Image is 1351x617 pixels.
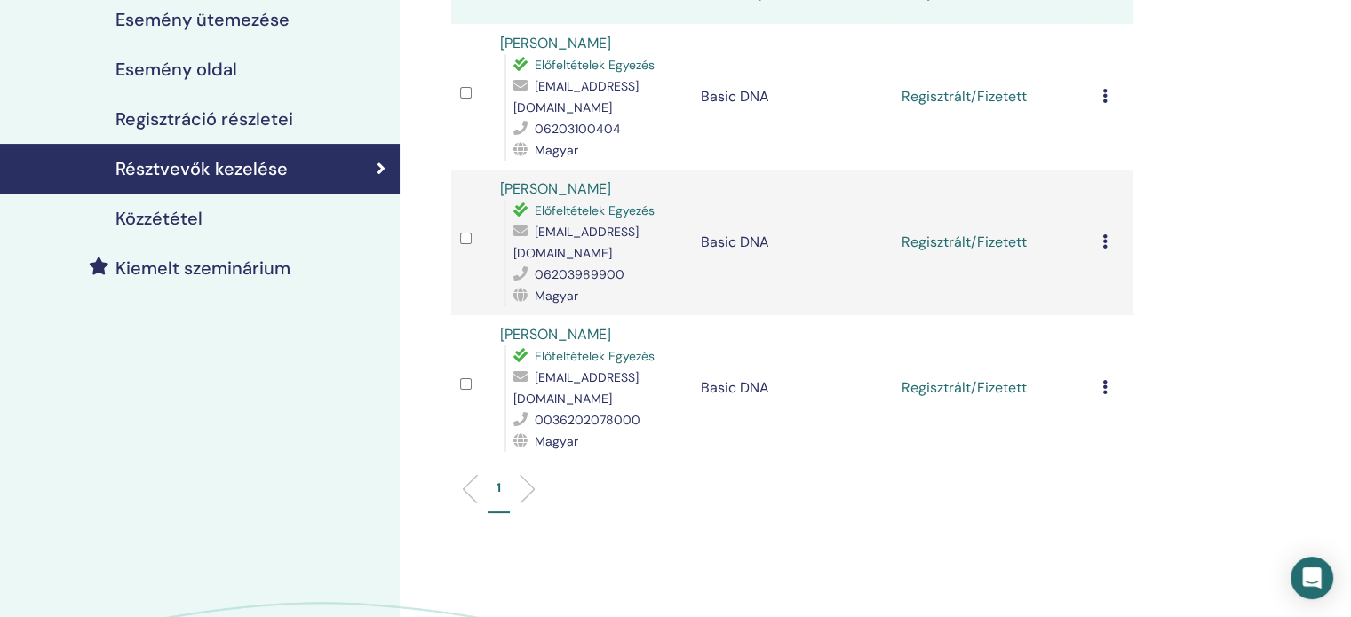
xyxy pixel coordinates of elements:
[535,121,621,137] span: 06203100404
[500,34,611,52] a: [PERSON_NAME]
[115,9,290,30] h4: Esemény ütemezése
[1291,557,1333,599] div: Open Intercom Messenger
[497,479,501,497] p: 1
[535,288,578,304] span: Magyar
[115,257,290,279] h4: Kiemelt szeminárium
[500,179,611,198] a: [PERSON_NAME]
[692,315,893,461] td: Basic DNA
[513,369,639,407] span: [EMAIL_ADDRESS][DOMAIN_NAME]
[535,412,640,428] span: 0036202078000
[535,202,655,218] span: Előfeltételek Egyezés
[692,24,893,170] td: Basic DNA
[115,59,237,80] h4: Esemény oldal
[535,57,655,73] span: Előfeltételek Egyezés
[115,158,288,179] h4: Résztvevők kezelése
[692,170,893,315] td: Basic DNA
[513,224,639,261] span: [EMAIL_ADDRESS][DOMAIN_NAME]
[115,108,293,130] h4: Regisztráció részletei
[535,433,578,449] span: Magyar
[535,142,578,158] span: Magyar
[115,208,203,229] h4: Közzététel
[513,78,639,115] span: [EMAIL_ADDRESS][DOMAIN_NAME]
[535,266,624,282] span: 06203989900
[535,348,655,364] span: Előfeltételek Egyezés
[500,325,611,344] a: [PERSON_NAME]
